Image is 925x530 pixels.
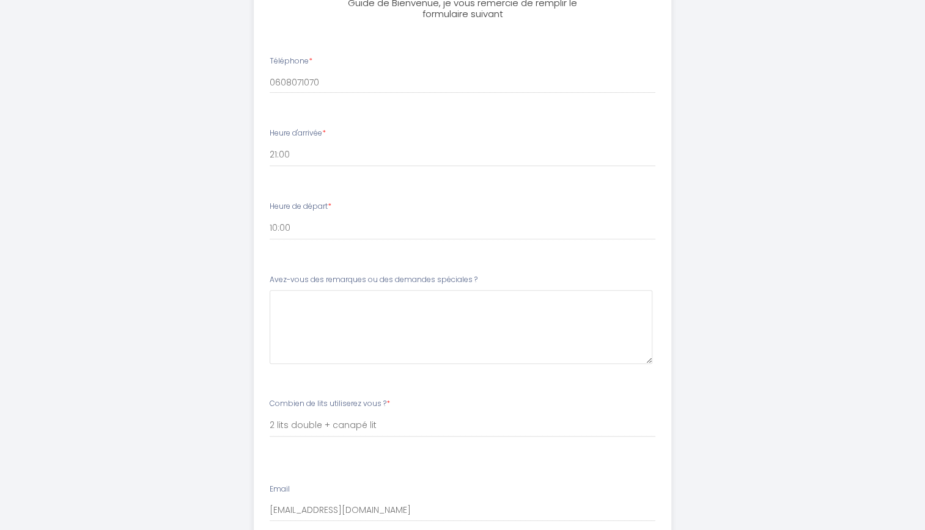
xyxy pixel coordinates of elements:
label: Combien de lits utiliserez vous ? [270,398,390,410]
label: Heure de départ [270,201,331,212]
label: Email [270,484,290,495]
label: Téléphone [270,56,312,67]
label: Avez-vous des remarques ou des demandes spéciales ? [270,274,477,286]
label: Heure d'arrivée [270,128,326,139]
